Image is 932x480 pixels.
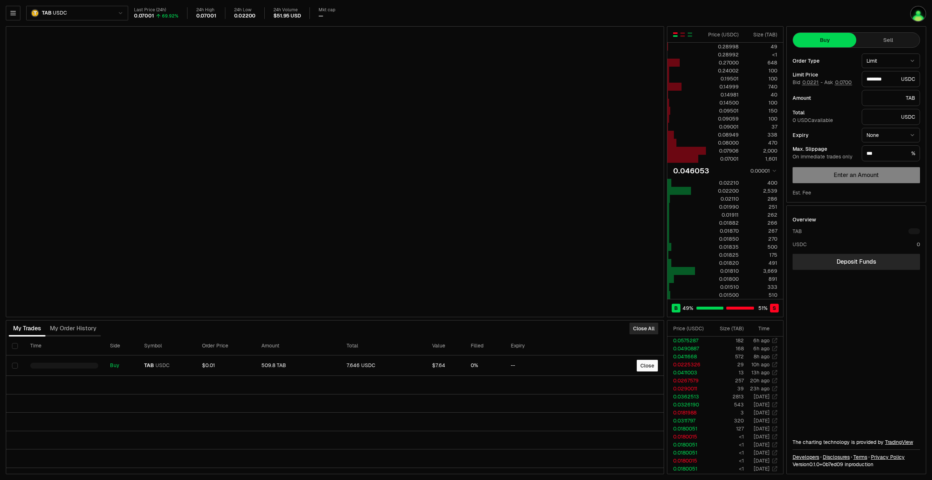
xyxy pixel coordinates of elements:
[12,363,18,369] button: Select row
[667,457,710,465] td: 0.0180015
[745,187,777,194] div: 2,539
[754,425,770,432] time: [DATE]
[745,275,777,283] div: 891
[710,369,744,377] td: 13
[46,321,101,336] button: My Order History
[745,291,777,299] div: 510
[706,203,739,211] div: 0.01990
[706,195,739,202] div: 0.02110
[745,155,777,162] div: 1,601
[667,433,710,441] td: 0.0180015
[672,32,678,38] button: Show Buy and Sell Orders
[629,323,658,334] button: Close All
[706,211,739,219] div: 0.01911
[745,91,777,98] div: 40
[748,166,777,175] button: 0.00001
[706,139,739,146] div: 0.08000
[710,337,744,345] td: 182
[471,362,499,369] div: 0%
[793,79,823,86] span: Bid -
[715,325,744,332] div: Size ( TAB )
[793,133,856,138] div: Expiry
[706,147,739,154] div: 0.07906
[234,13,256,19] div: 0.02200
[673,166,709,176] div: 0.046053
[793,117,833,123] span: 0 USDC available
[871,453,905,461] a: Privacy Policy
[637,360,658,371] button: Close
[196,337,256,355] th: Order Price
[710,457,744,465] td: <1
[706,51,739,58] div: 0.28992
[745,139,777,146] div: 470
[745,251,777,259] div: 175
[853,453,867,461] a: Terms
[745,267,777,275] div: 3,669
[802,79,819,85] button: 0.0221
[793,72,856,77] div: Limit Price
[745,115,777,122] div: 100
[750,377,770,384] time: 20h ago
[432,362,459,369] div: $7.64
[745,131,777,138] div: 338
[667,353,710,361] td: 0.0411668
[261,362,335,369] div: 509.8 TAB
[706,267,739,275] div: 0.01810
[885,439,913,445] a: TradingView
[706,243,739,251] div: 0.01835
[745,83,777,90] div: 740
[706,219,739,227] div: 0.01882
[710,353,744,361] td: 572
[667,369,710,377] td: 0.0411003
[667,393,710,401] td: 0.0362513
[706,187,739,194] div: 0.02200
[750,325,770,332] div: Time
[793,189,811,196] div: Est. Fee
[710,417,744,425] td: 320
[710,345,744,353] td: 168
[706,235,739,243] div: 0.01850
[710,385,744,393] td: 39
[273,7,301,13] div: 24h Volume
[793,241,807,248] div: USDC
[754,449,770,456] time: [DATE]
[196,7,216,13] div: 24h High
[667,417,710,425] td: 0.0311797
[753,345,770,352] time: 6h ago
[706,43,739,50] div: 0.28998
[706,227,739,235] div: 0.01870
[754,353,770,360] time: 8h ago
[667,441,710,449] td: 0.0180051
[751,369,770,376] time: 13h ago
[754,433,770,440] time: [DATE]
[745,107,777,114] div: 150
[745,59,777,66] div: 648
[793,146,856,152] div: Max. Slippage
[710,441,744,449] td: <1
[745,67,777,74] div: 100
[793,438,920,446] div: The charting technology is provided by
[793,95,856,101] div: Amount
[822,461,843,468] span: 0b7ed0913fbf52469ef473a8b81e537895d320b2
[710,425,744,433] td: 127
[706,31,739,38] div: Price ( USDC )
[710,393,744,401] td: 2813
[234,7,256,13] div: 24h Low
[710,465,744,473] td: <1
[710,361,744,369] td: 29
[745,75,777,82] div: 100
[793,461,920,468] div: Version 0.1.0 + in production
[32,10,38,16] img: TAB Logo
[687,32,693,38] button: Show Buy Orders Only
[319,13,323,19] div: —
[162,13,178,19] div: 69.92%
[667,361,710,369] td: 0.0225326
[862,128,920,142] button: None
[347,362,420,369] div: 7.646 USDC
[505,355,582,376] td: --
[196,13,216,19] div: 0.07001
[667,401,710,409] td: 0.0326190
[793,254,920,270] a: Deposit Funds
[793,110,856,115] div: Total
[706,83,739,90] div: 0.14999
